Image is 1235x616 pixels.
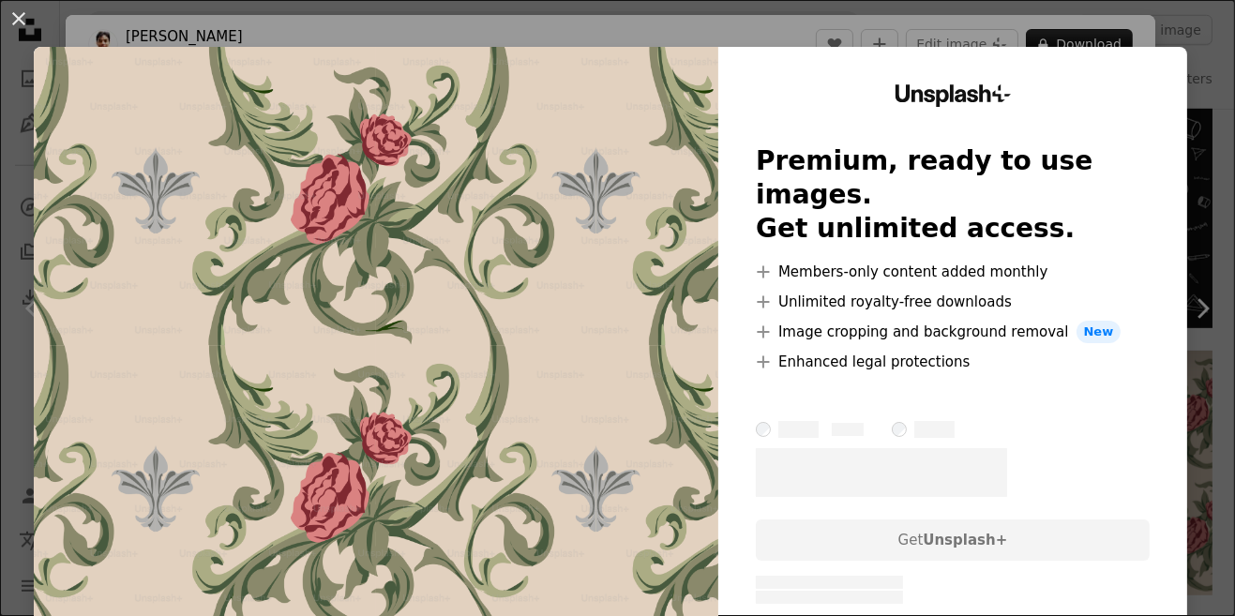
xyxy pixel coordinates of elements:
[892,422,907,437] input: – ––––
[756,576,903,589] span: – – –––– – ––– –––– – –––– ––
[756,291,1150,313] li: Unlimited royalty-free downloads
[756,422,771,437] input: – ––––– ––––
[914,421,955,438] span: – ––––
[1077,321,1122,343] span: New
[756,448,1007,497] span: – –––– ––––.
[756,144,1150,246] h2: Premium, ready to use images. Get unlimited access.
[832,423,864,436] span: – ––––
[778,421,819,438] span: – ––––
[756,519,1150,561] div: Get
[923,532,1007,548] strong: Unsplash+
[756,261,1150,283] li: Members-only content added monthly
[756,351,1150,373] li: Enhanced legal protections
[756,591,903,604] span: – – –––– – ––– –––– – –––– ––
[756,321,1150,343] li: Image cropping and background removal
